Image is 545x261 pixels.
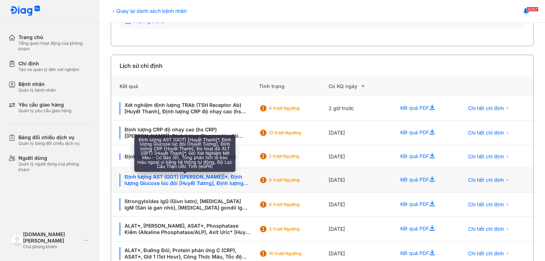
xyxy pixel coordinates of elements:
[269,153,326,159] div: 2 Vượt ngưỡng
[464,127,514,138] button: Chi tiết chỉ định
[23,244,81,250] div: Chủ phòng khám
[120,126,251,139] div: Định lượng CRP độ nhạy cao (hs CRP) [[PERSON_NAME]], Định lượng Glucose lúc đói [Huyết Tương], Đo...
[111,76,259,96] div: Kết quả
[120,198,251,211] div: Strongyloides IgG (Giun lươn), [MEDICAL_DATA] IgM (Sán lá gan nhỏ), [MEDICAL_DATA] gondii IgM miễ...
[18,60,79,67] div: Chỉ định
[392,217,455,241] div: Kết quả PDF
[468,250,504,257] span: Chi tiết chỉ định
[120,223,251,235] div: ALAT*, [PERSON_NAME], ASAT*, Phosphatase Kiềm (Alkaline Phosphatase/ALP), Axit Uric* [Huyết Thanh...
[18,40,91,52] div: Tổng quan hoạt động của phòng khám
[269,177,326,183] div: 6 Vượt ngưỡng
[464,151,514,162] button: Chi tiết chỉ định
[120,174,251,186] div: Định lượng AST (GOT) [[PERSON_NAME]]*, Định lượng Glucose lúc đói [Huyết Tương], Định lượng CRP [...
[468,177,504,183] span: Chi tiết chỉ định
[392,192,455,217] div: Kết quả PDF
[10,6,40,17] img: logo
[329,82,392,91] div: Có KQ ngày
[111,7,187,15] div: Quay lại danh sách bệnh nhân
[120,61,163,70] div: Lịch sử chỉ định
[468,153,504,160] span: Chi tiết chỉ định
[468,201,504,208] span: Chi tiết chỉ định
[269,226,326,232] div: 3 Vượt ngưỡng
[269,251,326,256] div: 10 Vượt ngưỡng
[329,121,392,145] div: [DATE]
[269,130,326,136] div: 12 Vượt ngưỡng
[464,224,514,234] button: Chi tiết chỉ định
[18,67,79,72] div: Tạo và quản lý đơn xét nghiệm
[464,199,514,210] button: Chi tiết chỉ định
[11,234,23,246] img: logo
[18,141,79,146] div: Quản lý bảng đối chiếu dịch vụ
[392,96,455,121] div: Kết quả PDF
[329,96,392,121] div: 2 giờ trước
[23,231,81,244] div: [DOMAIN_NAME] [PERSON_NAME]
[464,248,514,259] button: Chi tiết chỉ định
[120,247,251,260] div: ALAT*, Đường Đói, Protein phản ứng C (CRP), ASAT*, Giờ 1 (1st Hour), Công Thức Máu, Tốc độ lắng m...
[18,155,91,161] div: Người dùng
[120,102,251,115] div: Xét nghiệm định lượng TRAb (TSH Receptor Ab) [Huyết Thanh], Định lượng CRP độ nhạy cao (hs CRP) [...
[18,161,91,173] div: Quản lý người dùng của phòng khám
[468,226,504,232] span: Chi tiết chỉ định
[392,168,455,192] div: Kết quả PDF
[120,153,251,160] div: Định lượng [MEDICAL_DATA] [Máu toàn phần]
[392,145,455,168] div: Kết quả PDF
[464,175,514,185] button: Chi tiết chỉ định
[329,217,392,241] div: [DATE]
[329,145,392,168] div: [DATE]
[468,130,504,136] span: Chi tiết chỉ định
[269,105,326,111] div: 6 Vượt ngưỡng
[468,105,504,112] span: Chi tiết chỉ định
[329,192,392,217] div: [DATE]
[18,134,79,141] div: Bảng đối chiếu dịch vụ
[527,7,539,12] span: 12357
[18,34,91,40] div: Trang chủ
[464,103,514,114] button: Chi tiết chỉ định
[18,102,71,108] div: Yêu cầu giao hàng
[18,87,56,93] div: Quản lý bệnh nhân
[18,81,56,87] div: Bệnh nhân
[18,108,71,114] div: Quản lý yêu cầu giao hàng
[329,168,392,192] div: [DATE]
[269,202,326,207] div: 8 Vượt ngưỡng
[392,121,455,145] div: Kết quả PDF
[259,76,329,96] div: Tình trạng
